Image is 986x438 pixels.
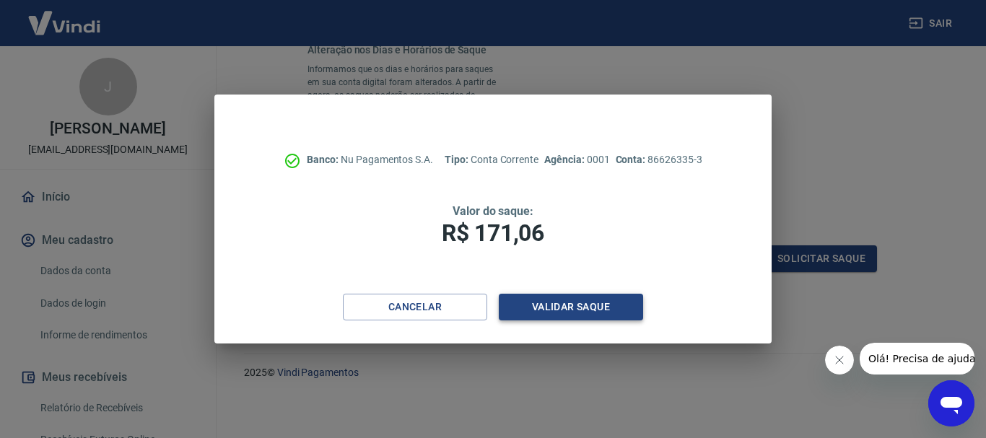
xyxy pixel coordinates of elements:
[9,10,121,22] span: Olá! Precisa de ajuda?
[442,219,544,247] span: R$ 171,06
[499,294,643,320] button: Validar saque
[544,152,609,167] p: 0001
[445,152,538,167] p: Conta Corrente
[445,154,471,165] span: Tipo:
[616,152,702,167] p: 86626335-3
[825,346,854,375] iframe: Fechar mensagem
[860,343,974,375] iframe: Mensagem da empresa
[307,154,341,165] span: Banco:
[544,154,587,165] span: Agência:
[307,152,433,167] p: Nu Pagamentos S.A.
[928,380,974,426] iframe: Botão para abrir a janela de mensagens
[453,204,533,218] span: Valor do saque:
[343,294,487,320] button: Cancelar
[616,154,648,165] span: Conta:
